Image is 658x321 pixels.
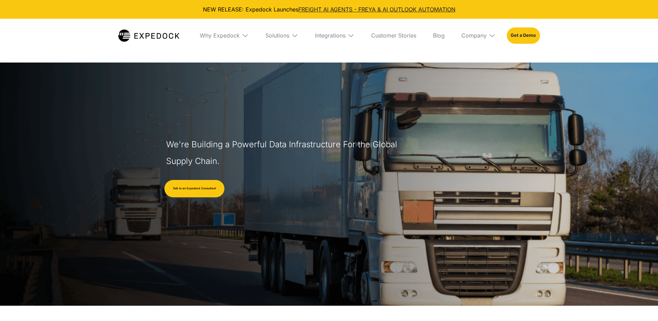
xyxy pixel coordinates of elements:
[6,6,652,13] div: NEW RELEASE: Expedock Launches
[427,19,450,52] a: Blog
[298,6,455,13] a: FREIGHT AI AGENTS - FREYA & AI OUTLOOK AUTOMATION
[164,180,224,197] a: Talk to an Expedock Consultant
[366,19,422,52] a: Customer Stories
[461,32,487,39] div: Company
[265,32,289,39] div: Solutions
[507,27,540,43] a: Get a Demo
[315,32,345,39] div: Integrations
[166,136,401,170] h1: We're Building a Powerful Data Infrastructure For the Global Supply Chain.
[200,32,240,39] div: Why Expedock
